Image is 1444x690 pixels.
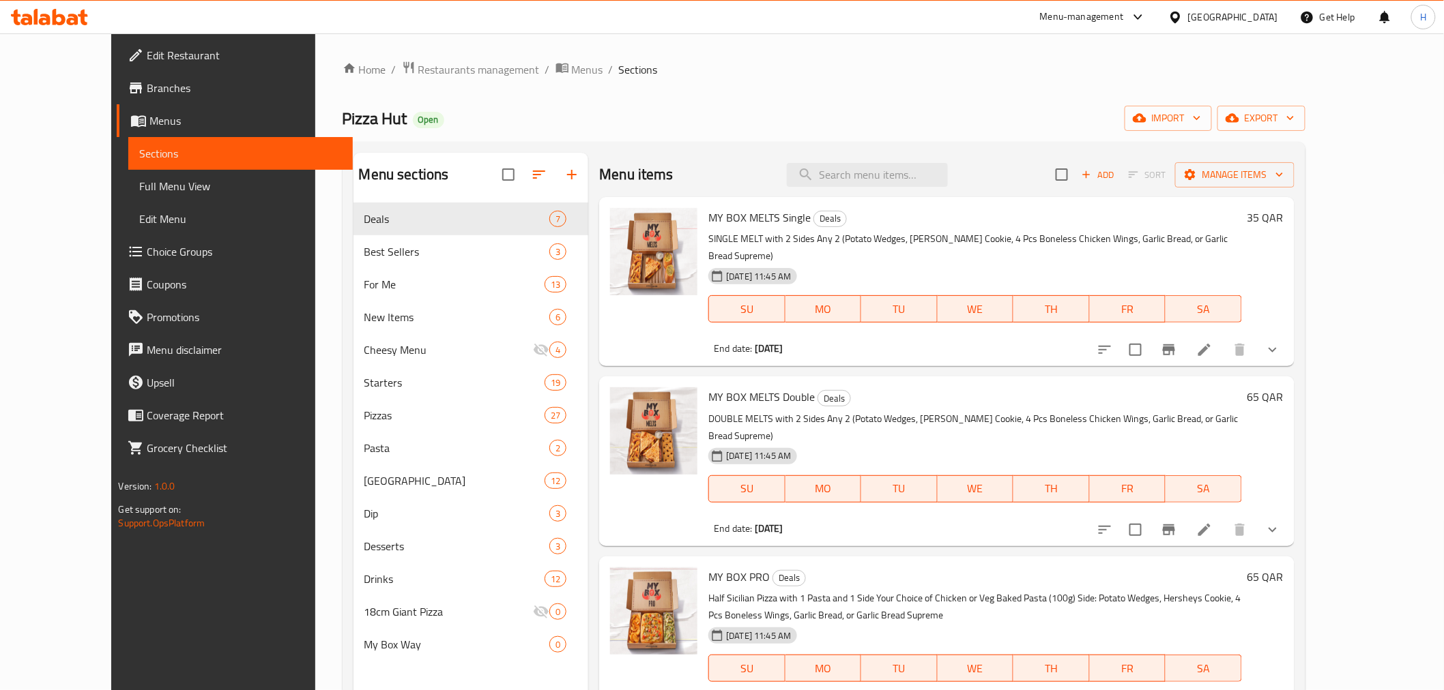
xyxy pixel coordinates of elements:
[117,39,352,72] a: Edit Restaurant
[708,590,1241,624] p: Half Sicilian Pizza with 1 Pasta and 1 Side Your Choice of Chicken or Veg Baked Pasta (100g) Side...
[128,137,352,170] a: Sections
[413,114,444,125] span: Open
[1247,567,1284,586] h6: 65 QAR
[147,276,341,292] span: Coupons
[1121,335,1150,364] span: Select to update
[364,374,545,391] div: Starters
[550,540,566,553] span: 3
[1013,295,1089,322] button: TH
[599,164,674,185] h2: Menu items
[1188,10,1278,25] div: [GEOGRAPHIC_DATA]
[938,295,1013,322] button: WE
[364,636,550,652] span: My Box Way
[1171,659,1236,678] span: SA
[550,638,566,651] span: 0
[943,659,1008,678] span: WE
[619,61,658,78] span: Sections
[708,387,815,407] span: MY BOX MELTS Double
[818,391,850,406] span: Deals
[1166,295,1241,322] button: SA
[128,170,352,202] a: Full Menu View
[555,61,603,78] a: Menus
[721,449,796,462] span: [DATE] 11:45 AM
[545,407,566,423] div: items
[549,309,566,325] div: items
[708,295,785,322] button: SU
[1171,299,1236,319] span: SA
[392,61,396,78] li: /
[814,211,846,226] span: Deals
[943,479,1008,498] span: WE
[353,333,589,366] div: Cheesy Menu4
[867,479,932,498] span: TU
[721,270,796,283] span: [DATE] 11:45 AM
[147,309,341,325] span: Promotions
[609,61,613,78] li: /
[1019,479,1084,498] span: TH
[364,472,545,489] span: [GEOGRAPHIC_DATA]
[708,475,785,502] button: SU
[708,410,1241,445] p: DOUBLE MELTS with 2 Sides Any 2 (Potato Wedges, [PERSON_NAME] Cookie, 4 Pcs Boneless Chicken Wing...
[364,342,534,358] span: Cheesy Menu
[550,213,566,226] span: 7
[714,299,779,319] span: SU
[364,309,550,325] span: New Items
[353,301,589,333] div: New Items6
[402,61,540,78] a: Restaurants management
[550,605,566,618] span: 0
[708,207,811,228] span: MY BOX MELTS Single
[139,178,341,194] span: Full Menu View
[343,103,407,134] span: Pizza Hut
[359,164,449,185] h2: Menu sections
[545,61,550,78] li: /
[353,628,589,661] div: My Box Way0
[117,366,352,399] a: Upsell
[117,72,352,104] a: Branches
[1095,479,1160,498] span: FR
[1125,106,1212,131] button: import
[117,301,352,333] a: Promotions
[721,629,796,642] span: [DATE] 11:45 AM
[118,514,205,532] a: Support.OpsPlatform
[343,61,1305,78] nav: breadcrumb
[117,268,352,301] a: Coupons
[550,442,566,455] span: 2
[1013,655,1089,682] button: TH
[364,243,550,260] div: Best Sellers
[117,399,352,432] a: Coverage Report
[117,104,352,137] a: Menus
[813,211,847,227] div: Deals
[1088,333,1121,366] button: sort-choices
[118,500,181,518] span: Get support on:
[545,276,566,292] div: items
[1088,513,1121,546] button: sort-choices
[533,603,549,620] svg: Inactive section
[1420,10,1426,25] span: H
[545,376,566,389] span: 19
[364,571,545,587] span: Drinks
[549,211,566,227] div: items
[787,163,948,187] input: search
[364,538,550,554] span: Desserts
[1095,299,1160,319] span: FR
[1256,333,1289,366] button: show more
[545,472,566,489] div: items
[364,440,550,456] div: Pasta
[364,407,545,423] span: Pizzas
[773,570,805,586] span: Deals
[545,475,566,487] span: 12
[708,655,785,682] button: SU
[353,530,589,562] div: Desserts3
[1166,475,1241,502] button: SA
[550,245,566,258] span: 3
[545,409,566,422] span: 27
[353,197,589,666] nav: Menu sections
[1153,333,1185,366] button: Branch-specific-item
[549,342,566,358] div: items
[610,208,697,295] img: MY BOX MELTS Single
[772,570,806,586] div: Deals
